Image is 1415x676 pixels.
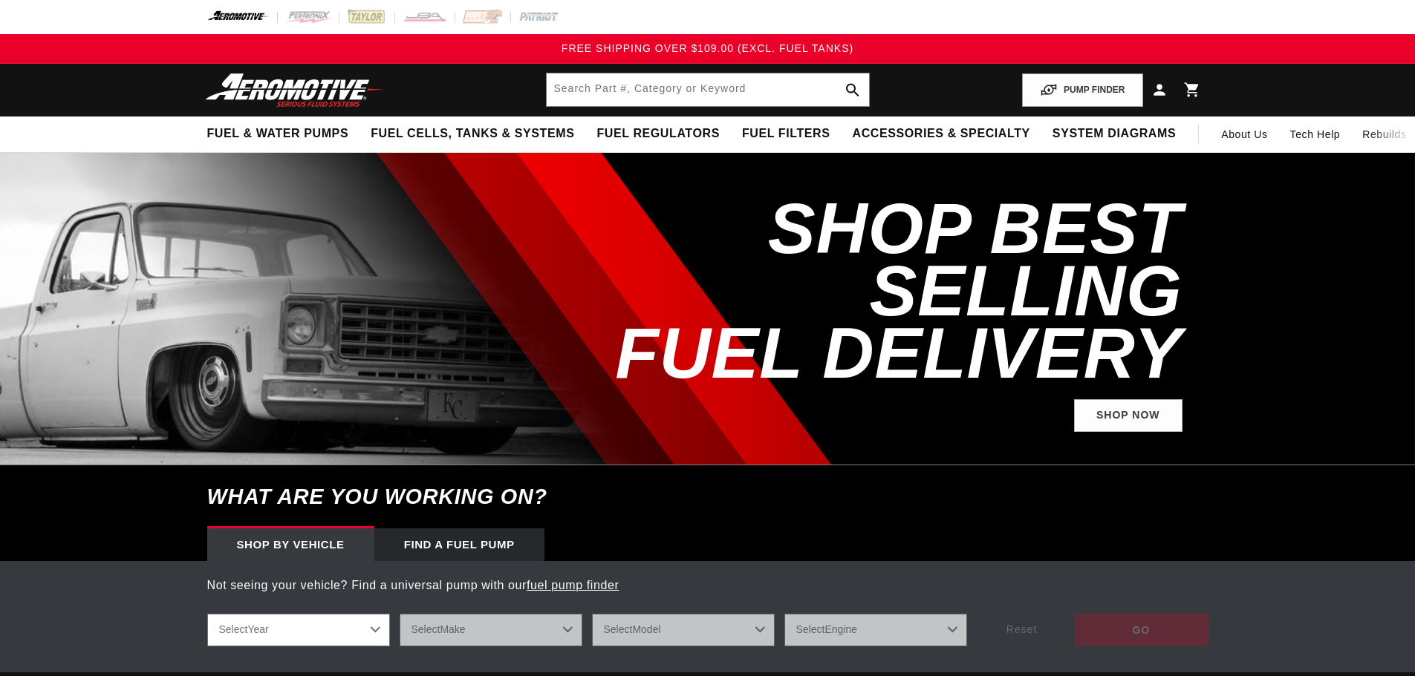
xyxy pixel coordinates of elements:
[547,73,869,106] input: Search by Part Number, Category or Keyword
[1041,117,1187,151] summary: System Diagrams
[1221,128,1267,140] span: About Us
[1074,399,1183,433] a: Shop Now
[371,126,574,142] span: Fuel Cells, Tanks & Systems
[207,576,1209,595] p: Not seeing your vehicle? Find a universal pump with our
[1362,126,1406,142] span: Rebuilds
[562,42,853,54] span: FREE SHIPPING OVER $109.00 (EXCL. FUEL TANKS)
[585,117,730,151] summary: Fuel Regulators
[360,117,585,151] summary: Fuel Cells, Tanks & Systems
[1290,126,1341,142] span: Tech Help
[201,73,387,108] img: Aeromotive
[207,614,390,646] select: Year
[784,614,967,646] select: Engine
[596,126,719,142] span: Fuel Regulators
[592,614,775,646] select: Model
[207,528,374,561] div: Shop by vehicle
[374,528,544,561] div: Find a Fuel Pump
[836,73,869,106] button: search button
[196,117,360,151] summary: Fuel & Water Pumps
[731,117,842,151] summary: Fuel Filters
[1053,126,1176,142] span: System Diagrams
[1279,117,1352,152] summary: Tech Help
[527,579,619,591] a: fuel pump finder
[547,197,1183,384] h2: SHOP BEST SELLING FUEL DELIVERY
[1022,73,1142,107] button: PUMP FINDER
[742,126,830,142] span: Fuel Filters
[842,117,1041,151] summary: Accessories & Specialty
[853,126,1030,142] span: Accessories & Specialty
[400,614,582,646] select: Make
[1210,117,1278,152] a: About Us
[207,126,349,142] span: Fuel & Water Pumps
[170,465,1246,528] h6: What are you working on?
